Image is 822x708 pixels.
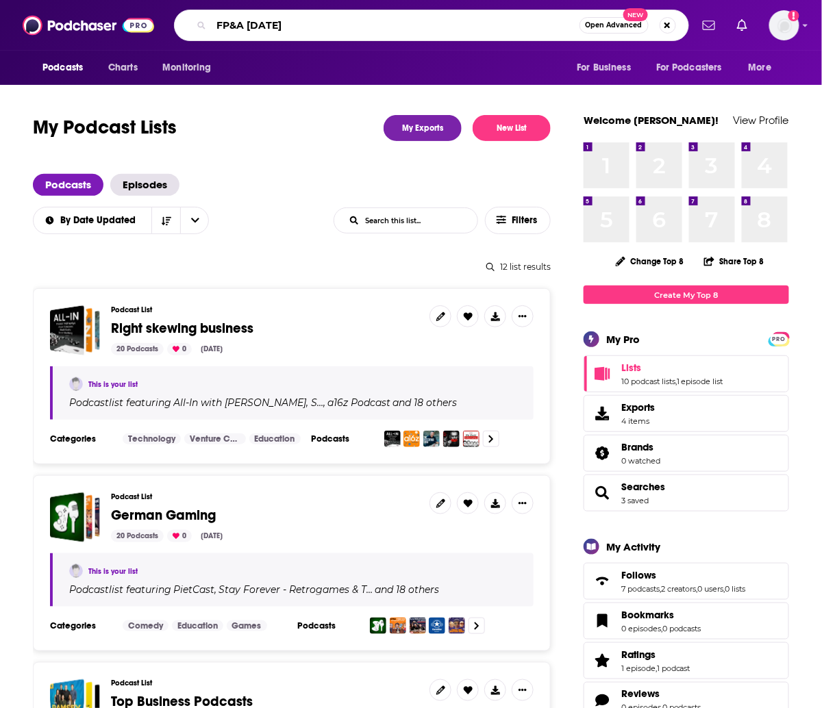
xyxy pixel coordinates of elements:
[647,55,742,81] button: open menu
[60,216,140,225] span: By Date Updated
[739,55,789,81] button: open menu
[567,55,648,81] button: open menu
[621,416,655,426] span: 4 items
[621,663,656,673] a: 1 episode
[677,377,723,386] a: 1 episode list
[50,620,112,631] h3: Categories
[675,377,677,386] span: ,
[621,648,656,661] span: Ratings
[697,584,698,594] span: ,
[621,569,656,581] span: Follows
[69,583,517,596] div: Podcast list featuring
[449,618,465,634] img: Podcast ohne (richtigen) Namen
[656,58,722,77] span: For Podcasters
[153,55,229,81] button: open menu
[473,115,551,141] button: New List
[621,362,723,374] a: Lists
[769,10,799,40] button: Show profile menu
[69,564,83,578] img: Mindy Nelson
[621,362,641,374] span: Lists
[621,609,674,621] span: Bookmarks
[621,377,675,386] a: 10 podcast lists
[662,624,701,633] a: 0 podcasts
[584,475,789,511] span: Searches
[69,396,517,409] div: Podcast list featuring
[162,58,211,77] span: Monitoring
[390,618,406,634] img: Stay Forever - Retrogames & Technik
[172,620,223,631] a: Education
[50,433,112,444] h3: Categories
[33,174,103,196] a: Podcasts
[111,508,216,523] a: German Gaming
[325,397,390,408] a: a16z Podcast
[623,8,648,21] span: New
[99,55,146,81] a: Charts
[216,584,373,595] a: Stay Forever - Retrogames & T…
[384,115,462,141] a: My Exports
[621,456,660,466] a: 0 watched
[50,492,100,542] span: German Gaming
[661,624,662,633] span: ,
[660,584,661,594] span: ,
[621,624,661,633] a: 0 episodes
[423,431,440,447] img: THE ED MYLETT SHOW
[33,55,101,81] button: open menu
[297,620,359,631] h3: Podcasts
[249,433,301,444] a: Education
[212,14,580,36] input: Search podcasts, credits, & more...
[123,433,181,444] a: Technology
[584,435,789,472] span: Brands
[697,14,721,37] a: Show notifications dropdown
[111,492,419,501] h3: Podcast List
[606,333,640,346] div: My Pro
[512,679,534,701] button: Show More Button
[151,207,180,233] button: Sort Direction
[42,58,83,77] span: Podcasts
[88,380,138,389] a: This is your list
[621,401,655,414] span: Exports
[703,248,765,275] button: Share Top 8
[584,114,719,127] a: Welcome [PERSON_NAME]!
[23,12,154,38] img: Podchaser - Follow, Share and Rate Podcasts
[111,321,253,336] a: Right skewing business
[769,10,799,40] img: User Profile
[584,642,789,679] span: Ratings
[111,320,253,337] span: Right skewing business
[110,174,179,196] a: Episodes
[732,14,753,37] a: Show notifications dropdown
[429,618,445,634] img: GameStar Podcast
[724,584,725,594] span: ,
[608,253,693,270] button: Change Top 8
[111,507,216,524] span: German Gaming
[50,305,100,355] span: Right skewing business
[584,286,789,304] a: Create My Top 8
[577,58,631,77] span: For Business
[661,584,697,594] a: 2 creators
[657,663,690,673] a: 1 podcast
[512,492,534,514] button: Show More Button
[463,431,480,447] img: We Study Billionaires - The Investor’s Podcast Network
[312,433,373,444] h3: Podcasts
[33,216,152,225] button: open menu
[512,305,534,327] button: Show More Button
[111,343,164,355] div: 20 Podcasts
[588,651,616,670] a: Ratings
[327,397,390,408] h4: a16z Podcast
[33,262,551,272] div: 12 list results
[584,355,789,392] span: Lists
[443,431,460,447] img: REAL AF with Andy Frisella
[656,663,657,673] span: ,
[584,603,789,640] span: Bookmarks
[195,343,228,355] div: [DATE]
[621,481,665,493] a: Searches
[621,584,660,594] a: 7 podcasts
[173,584,214,595] h4: PietCast
[588,404,616,423] span: Exports
[580,17,649,34] button: Open AdvancedNew
[167,343,192,355] div: 0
